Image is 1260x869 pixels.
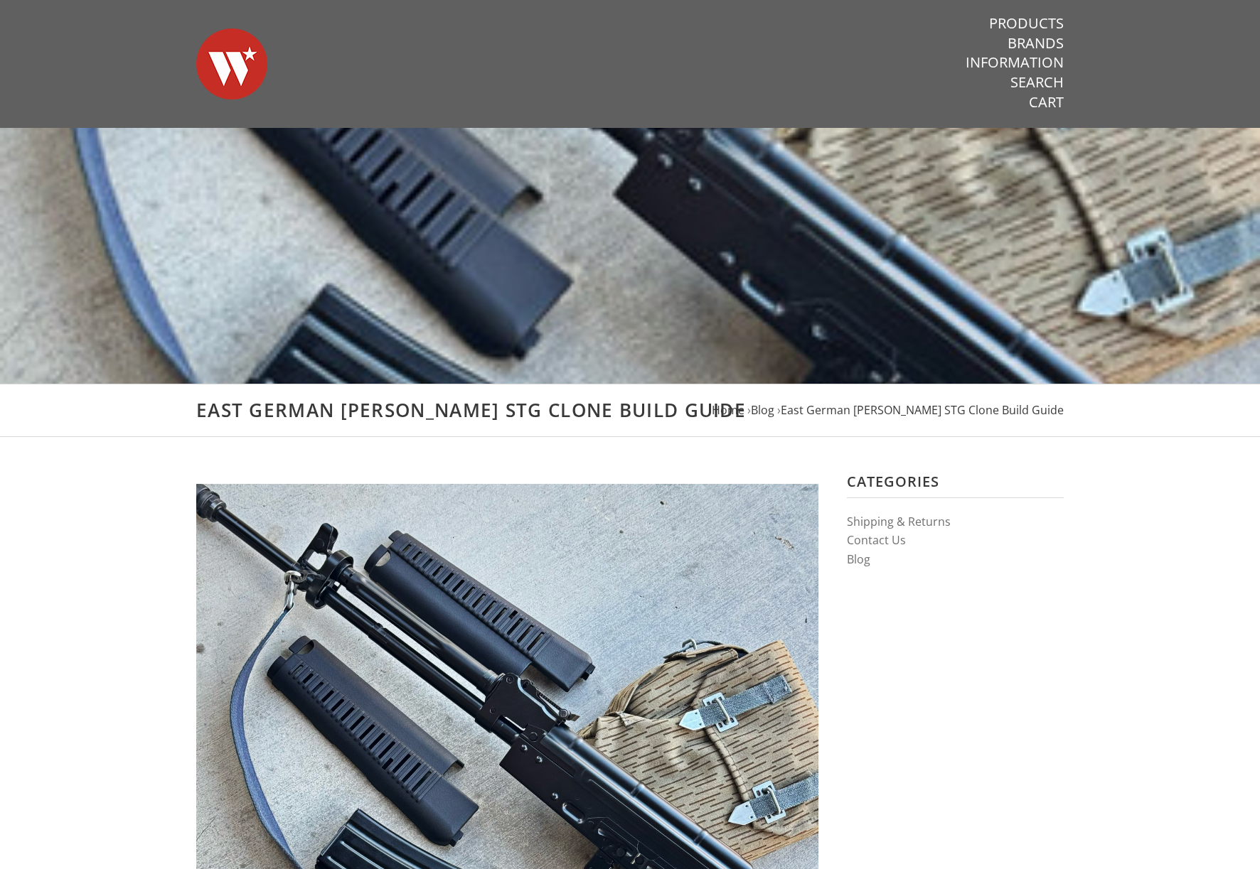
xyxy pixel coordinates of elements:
[777,401,1064,420] li: ›
[751,402,774,418] a: Blog
[847,551,870,567] a: Blog
[712,402,744,418] a: Home
[196,14,267,114] img: Warsaw Wood Co.
[989,14,1064,33] a: Products
[781,402,1064,418] a: East German [PERSON_NAME] STG Clone Build Guide
[747,401,774,420] li: ›
[1010,73,1064,92] a: Search
[847,514,951,529] a: Shipping & Returns
[966,53,1064,72] a: Information
[847,473,1064,498] h3: Categories
[1008,34,1064,53] a: Brands
[847,532,906,548] a: Contact Us
[1029,93,1064,112] a: Cart
[196,399,1064,422] h1: East German [PERSON_NAME] STG Clone Build Guide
